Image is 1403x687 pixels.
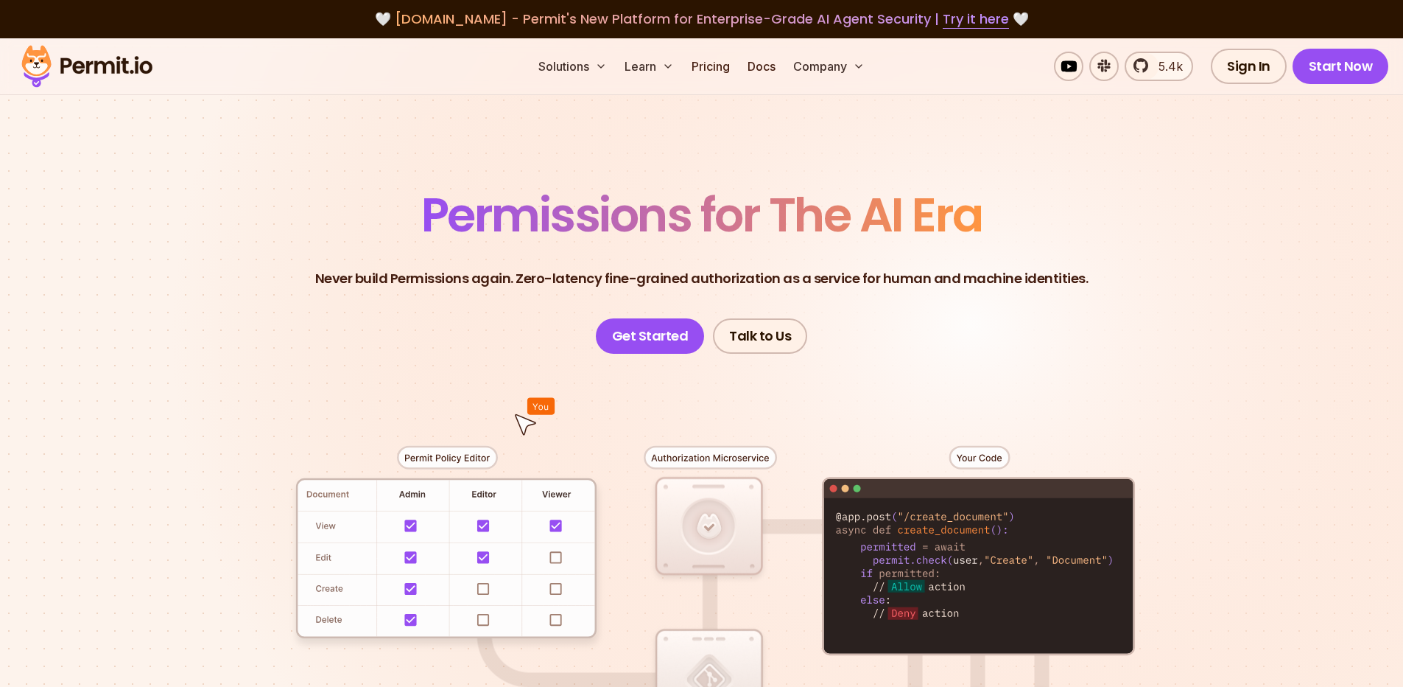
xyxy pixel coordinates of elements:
[713,318,807,354] a: Talk to Us
[619,52,680,81] button: Learn
[943,10,1009,29] a: Try it here
[395,10,1009,28] span: [DOMAIN_NAME] - Permit's New Platform for Enterprise-Grade AI Agent Security |
[532,52,613,81] button: Solutions
[421,182,982,248] span: Permissions for The AI Era
[787,52,871,81] button: Company
[315,268,1089,289] p: Never build Permissions again. Zero-latency fine-grained authorization as a service for human and...
[1125,52,1193,81] a: 5.4k
[1211,49,1287,84] a: Sign In
[1150,57,1183,75] span: 5.4k
[742,52,781,81] a: Docs
[686,52,736,81] a: Pricing
[15,41,159,91] img: Permit logo
[35,9,1368,29] div: 🤍 🤍
[1293,49,1389,84] a: Start Now
[596,318,705,354] a: Get Started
